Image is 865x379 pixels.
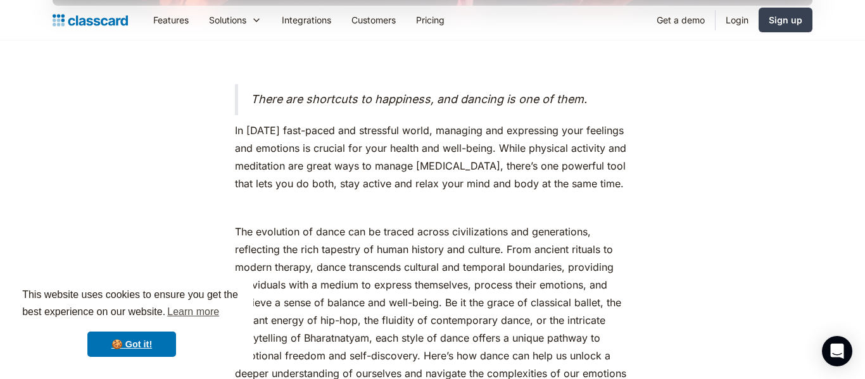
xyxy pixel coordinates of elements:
[165,302,221,321] a: learn more about cookies
[341,6,406,34] a: Customers
[822,336,852,366] div: Open Intercom Messenger
[143,6,199,34] a: Features
[87,332,176,357] a: dismiss cookie message
[647,6,715,34] a: Get a demo
[235,121,629,192] p: In [DATE] fast-paced and stressful world, managing and expressing your feelings and emotions is c...
[10,275,253,369] div: cookieconsent
[406,6,455,34] a: Pricing
[209,13,246,27] div: Solutions
[235,84,629,115] blockquote: ‍
[759,8,812,32] a: Sign up
[53,11,128,29] a: home
[716,6,759,34] a: Login
[235,199,629,216] p: ‍
[199,6,272,34] div: Solutions
[272,6,341,34] a: Integrations
[769,13,802,27] div: Sign up
[22,287,241,321] span: This website uses cookies to ensure you get the best experience on our website.
[251,92,587,106] em: There are shortcuts to happiness, and dancing is one of them.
